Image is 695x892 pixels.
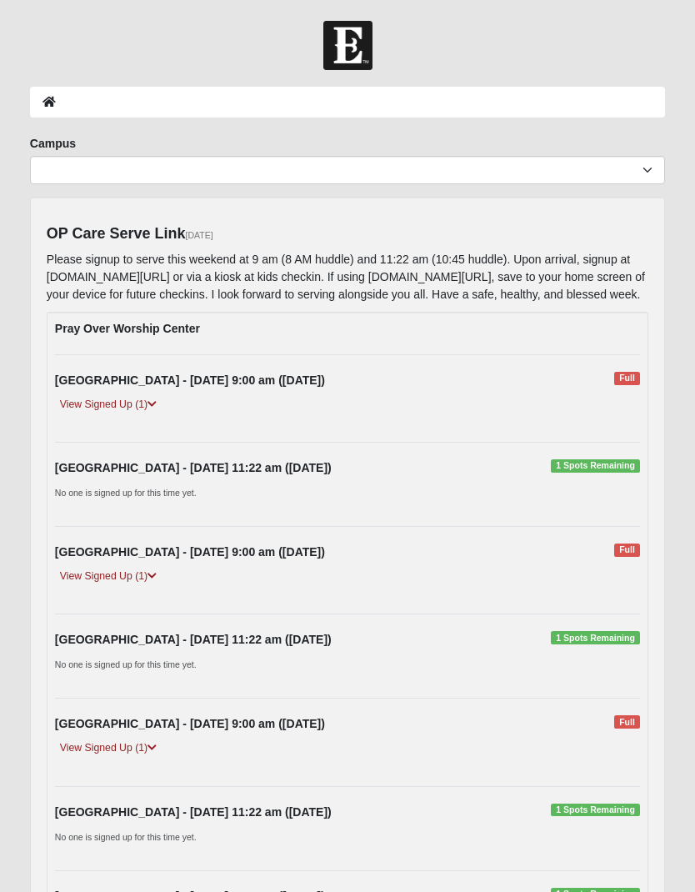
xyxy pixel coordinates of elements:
[55,633,332,646] strong: [GEOGRAPHIC_DATA] - [DATE] 11:22 am ([DATE])
[55,488,197,498] small: No one is signed up for this time yet.
[551,804,640,817] span: 1 Spots Remaining
[55,396,162,413] a: View Signed Up (1)
[55,659,197,669] small: No one is signed up for this time yet.
[55,461,332,474] strong: [GEOGRAPHIC_DATA] - [DATE] 11:22 am ([DATE])
[55,832,197,842] small: No one is signed up for this time yet.
[55,568,162,585] a: View Signed Up (1)
[614,544,640,557] span: Full
[47,251,648,303] p: Please signup to serve this weekend at 9 am (8 AM huddle) and 11:22 am (10:45 huddle). Upon arriv...
[614,372,640,385] span: Full
[55,545,325,559] strong: [GEOGRAPHIC_DATA] - [DATE] 9:00 am ([DATE])
[614,715,640,729] span: Full
[323,21,372,70] img: Church of Eleven22 Logo
[55,739,162,757] a: View Signed Up (1)
[47,225,648,243] h4: OP Care Serve Link
[551,631,640,644] span: 1 Spots Remaining
[186,230,213,240] small: [DATE]
[551,459,640,473] span: 1 Spots Remaining
[55,373,325,387] strong: [GEOGRAPHIC_DATA] - [DATE] 9:00 am ([DATE])
[55,717,325,730] strong: [GEOGRAPHIC_DATA] - [DATE] 9:00 am ([DATE])
[55,322,200,335] strong: Pray Over Worship Center
[55,805,332,819] strong: [GEOGRAPHIC_DATA] - [DATE] 11:22 am ([DATE])
[30,135,76,152] label: Campus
